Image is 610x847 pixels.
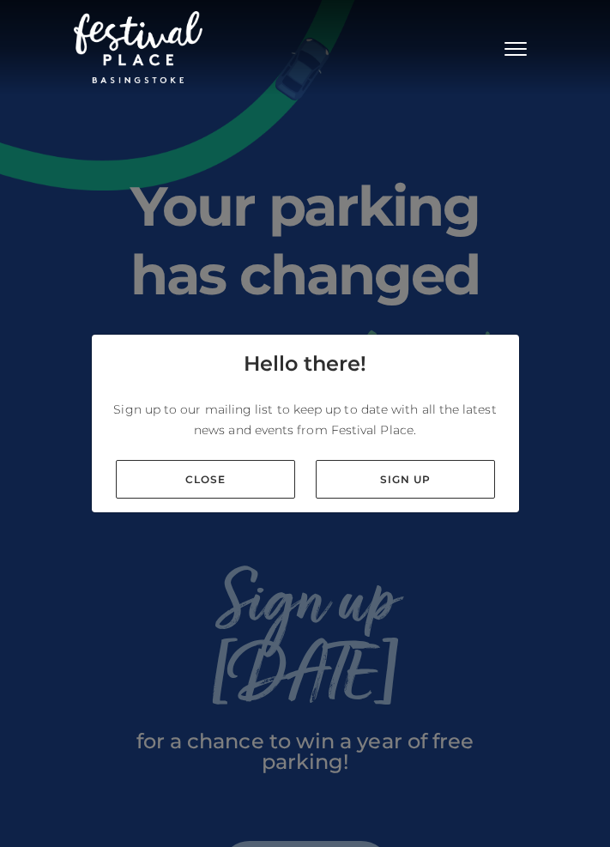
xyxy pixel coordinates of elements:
[316,460,495,499] a: Sign up
[106,399,505,440] p: Sign up to our mailing list to keep up to date with all the latest news and events from Festival ...
[74,11,202,83] img: Festival Place Logo
[494,34,537,59] button: Toggle navigation
[244,348,366,379] h4: Hello there!
[116,460,295,499] a: Close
